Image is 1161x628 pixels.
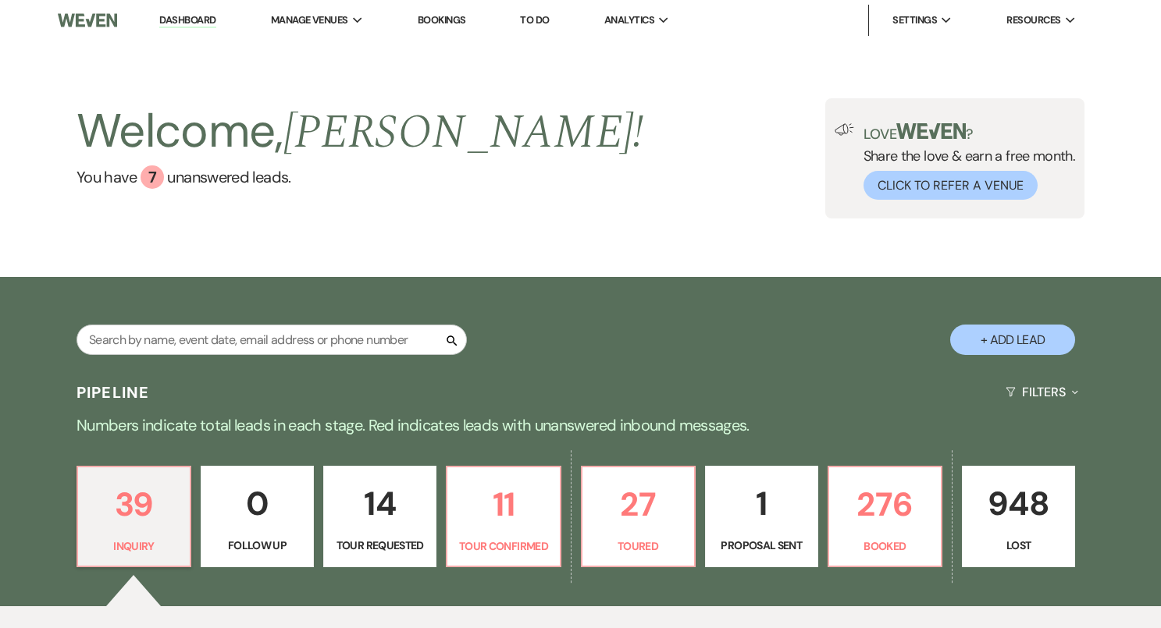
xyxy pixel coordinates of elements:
h2: Welcome, [77,98,644,165]
p: Tour Confirmed [457,538,550,555]
p: 1 [715,477,808,530]
button: Click to Refer a Venue [864,171,1038,200]
p: Tour Requested [333,537,426,554]
p: 39 [87,478,180,530]
p: Follow Up [211,537,304,554]
p: Love ? [864,123,1076,141]
a: Bookings [418,13,466,27]
a: 1Proposal Sent [705,466,818,567]
p: Booked [839,538,931,555]
h3: Pipeline [77,381,150,403]
p: Numbers indicate total leads in each stage. Red indicates leads with unanswered inbound messages. [19,413,1143,438]
div: Share the love & earn a free month. [854,123,1076,200]
a: To Do [520,13,549,27]
p: Inquiry [87,538,180,555]
button: + Add Lead [950,325,1075,355]
a: 14Tour Requested [323,466,436,567]
span: [PERSON_NAME] ! [283,97,644,169]
span: Resources [1006,12,1060,28]
a: 948Lost [962,466,1075,567]
a: 27Toured [581,466,696,567]
a: 39Inquiry [77,466,191,567]
a: Dashboard [159,13,215,28]
a: You have 7 unanswered leads. [77,165,644,189]
p: 11 [457,478,550,530]
p: 948 [972,477,1065,530]
input: Search by name, event date, email address or phone number [77,325,467,355]
p: 27 [592,478,685,530]
p: 276 [839,478,931,530]
span: Manage Venues [271,12,348,28]
p: 14 [333,477,426,530]
p: Lost [972,537,1065,554]
img: Weven Logo [58,4,116,37]
a: 11Tour Confirmed [446,466,561,567]
img: weven-logo-green.svg [896,123,966,139]
button: Filters [999,371,1084,413]
div: 7 [141,165,164,189]
span: Settings [892,12,937,28]
p: Proposal Sent [715,537,808,554]
span: Analytics [604,12,654,28]
a: 0Follow Up [201,466,314,567]
a: 276Booked [828,466,942,567]
img: loud-speaker-illustration.svg [835,123,854,136]
p: Toured [592,538,685,555]
p: 0 [211,477,304,530]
